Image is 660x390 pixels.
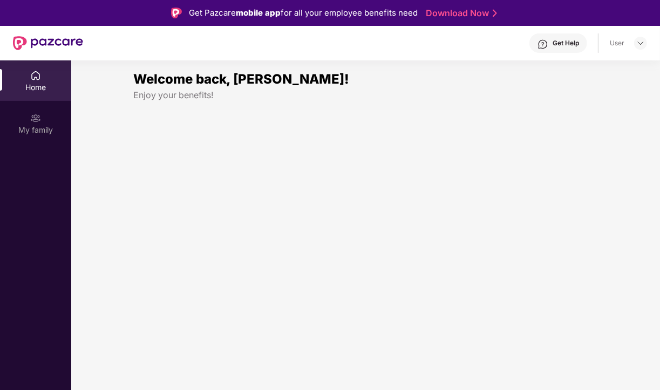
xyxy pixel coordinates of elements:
[171,8,182,18] img: Logo
[610,39,624,47] div: User
[30,113,41,124] img: svg+xml;base64,PHN2ZyB3aWR0aD0iMjAiIGhlaWdodD0iMjAiIHZpZXdCb3g9IjAgMCAyMCAyMCIgZmlsbD0ibm9uZSIgeG...
[30,70,41,81] img: svg+xml;base64,PHN2ZyBpZD0iSG9tZSIgeG1sbnM9Imh0dHA6Ly93d3cudzMub3JnLzIwMDAvc3ZnIiB3aWR0aD0iMjAiIG...
[133,90,597,101] div: Enjoy your benefits!
[426,8,494,19] a: Download Now
[189,6,418,19] div: Get Pazcare for all your employee benefits need
[493,8,497,19] img: Stroke
[636,39,645,47] img: svg+xml;base64,PHN2ZyBpZD0iRHJvcGRvd24tMzJ4MzIiIHhtbG5zPSJodHRwOi8vd3d3LnczLm9yZy8yMDAwL3N2ZyIgd2...
[553,39,579,47] div: Get Help
[133,71,349,87] span: Welcome back, [PERSON_NAME]!
[537,39,548,50] img: svg+xml;base64,PHN2ZyBpZD0iSGVscC0zMngzMiIgeG1sbnM9Imh0dHA6Ly93d3cudzMub3JnLzIwMDAvc3ZnIiB3aWR0aD...
[13,36,83,50] img: New Pazcare Logo
[236,8,281,18] strong: mobile app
